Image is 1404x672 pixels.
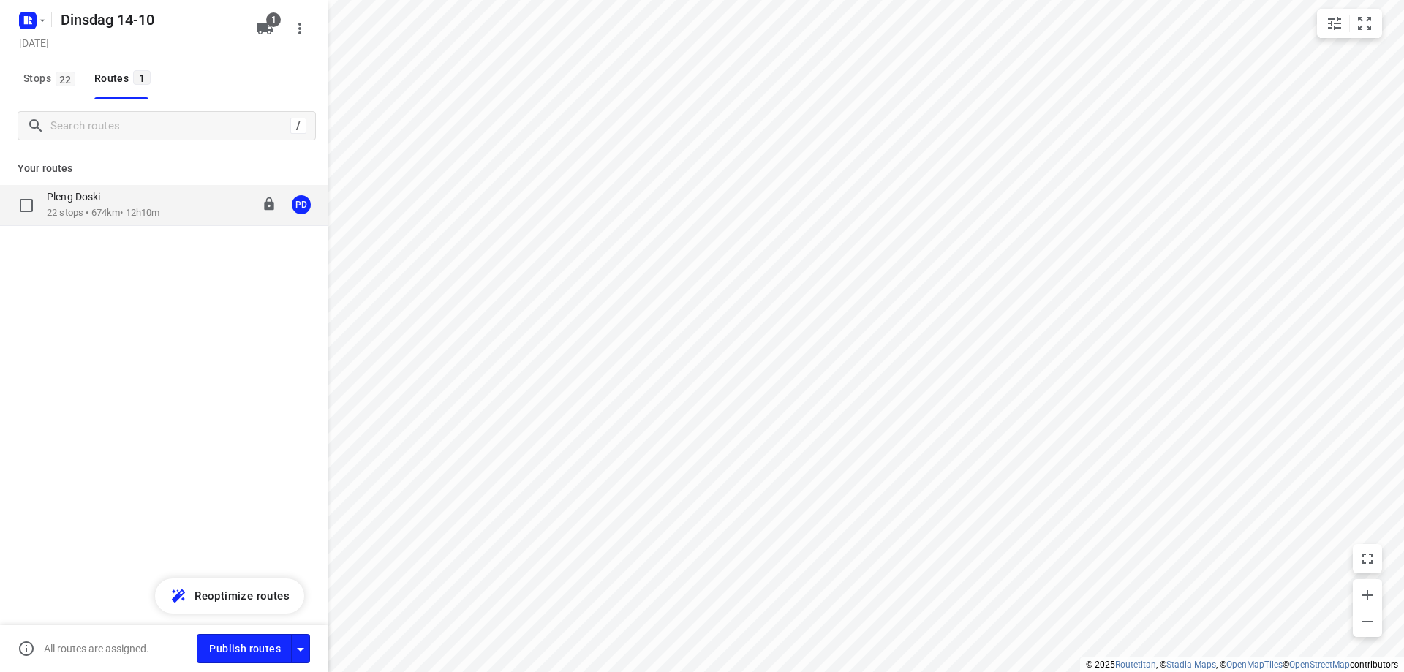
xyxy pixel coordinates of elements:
p: Your routes [18,161,310,176]
button: 1 [250,14,279,43]
span: 22 [56,72,75,86]
p: All routes are assigned. [44,643,149,654]
h5: Rename [55,8,244,31]
button: More [285,14,314,43]
span: Stops [23,69,80,88]
h5: Project date [13,34,55,51]
li: © 2025 , © , © © contributors [1086,660,1398,670]
button: Publish routes [197,634,292,662]
span: Reoptimize routes [195,586,290,605]
span: 1 [266,12,281,27]
div: Driver app settings [292,639,309,657]
p: 22 stops • 674km • 12h10m [47,206,159,220]
a: OpenMapTiles [1226,660,1283,670]
a: Routetitan [1115,660,1156,670]
button: Lock route [262,197,276,214]
button: Fit zoom [1350,9,1379,38]
a: Stadia Maps [1166,660,1216,670]
input: Search routes [50,115,290,137]
span: 1 [133,70,151,85]
button: Map settings [1320,9,1349,38]
button: PD [287,190,316,219]
p: Pleng Doski [47,190,109,203]
button: Reoptimize routes [155,578,304,614]
div: small contained button group [1317,9,1382,38]
span: Publish routes [209,640,281,658]
span: Select [12,191,41,220]
a: OpenStreetMap [1289,660,1350,670]
div: Routes [94,69,155,88]
div: / [290,118,306,134]
div: PD [292,195,311,214]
